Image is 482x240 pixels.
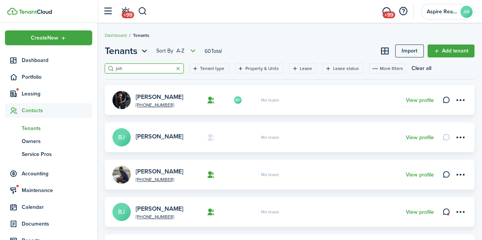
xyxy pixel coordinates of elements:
[105,44,149,58] button: Open menu
[5,122,92,135] a: Tenants
[156,46,198,56] button: Sort byA-Z
[7,8,18,15] img: TenantCloud
[406,97,434,103] a: View profile
[428,45,474,57] a: Add tenant
[333,65,359,72] filter-tag-label: Lease status
[136,132,183,141] a: [PERSON_NAME]
[22,73,92,81] span: Portfolio
[379,2,394,21] a: Messaging
[5,148,92,161] a: Service Pros
[176,47,184,55] span: A-Z
[105,44,149,58] button: Tenants
[156,47,176,55] span: Sort by
[156,46,198,56] button: Open menu
[173,63,183,74] button: Clear search
[101,4,115,19] button: Open sidebar
[112,128,131,146] a: BJ
[189,64,229,73] filter-tag: Open filter
[136,92,183,101] a: [PERSON_NAME]
[460,6,472,18] avatar-text: AR
[136,177,201,182] a: [PHONE_NUMBER]
[397,5,410,18] button: Open resource center
[412,64,431,73] button: Clear all
[395,45,424,57] a: Import
[133,32,149,39] span: Tenants
[454,94,467,106] button: Open menu
[235,64,283,73] filter-tag: Open filter
[136,167,183,176] a: [PERSON_NAME]
[22,220,92,228] span: Documents
[406,135,434,141] a: View profile
[22,186,92,194] span: Maintenance
[22,124,92,132] span: Tenants
[300,65,312,72] filter-tag-label: Lease
[406,209,434,215] a: View profile
[427,9,457,14] span: Aspire Realty
[114,65,181,72] input: Search here...
[261,172,279,177] span: No lease
[5,135,92,148] a: Owners
[19,10,52,14] img: TenantCloud
[22,203,92,211] span: Calendar
[454,131,467,144] button: Open menu
[369,64,406,73] button: More filters
[112,165,131,184] img: Brandon Johnson
[22,150,92,158] span: Service Pros
[22,137,92,145] span: Owners
[245,65,279,72] filter-tag-label: Property & Units
[454,205,467,218] button: Open menu
[261,98,279,102] span: No lease
[200,65,224,72] filter-tag-label: Tenant type
[22,170,92,178] span: Accounting
[22,56,92,64] span: Dashboard
[205,47,222,55] header-page-total: 60 Total
[105,32,127,39] a: Dashboard
[454,168,467,181] button: Open menu
[261,135,279,140] span: No lease
[105,44,138,58] span: Tenants
[136,215,201,219] a: [PHONE_NUMBER]
[406,172,434,178] a: View profile
[383,11,395,18] span: +99
[122,11,134,18] span: +99
[22,106,92,114] span: Contacts
[322,64,364,73] filter-tag: Open filter
[138,5,147,18] button: Search
[22,90,92,98] span: Leasing
[118,2,133,21] a: Notifications
[5,53,92,68] a: Dashboard
[31,35,58,41] span: Create New
[5,30,92,45] button: Open menu
[261,210,279,214] span: No lease
[136,204,183,213] a: [PERSON_NAME]
[136,103,201,107] a: [PHONE_NUMBER]
[289,64,317,73] filter-tag: Open filter
[112,91,131,109] img: Benjamin Joung
[234,96,242,104] avatar-text: MJ
[112,203,131,221] a: BJ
